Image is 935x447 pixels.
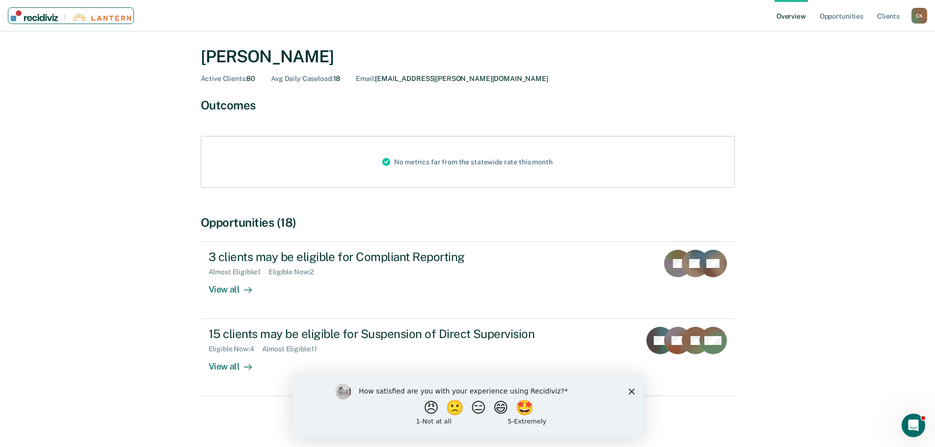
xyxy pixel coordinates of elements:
div: Opportunities (18) [201,215,735,230]
div: No metrics far from the statewide rate this month [374,136,560,187]
iframe: Survey by Kim from Recidiviz [292,374,643,437]
iframe: Intercom live chat [902,414,925,437]
div: 3 clients may be eligible for Compliant Reporting [209,250,553,264]
img: Recidiviz [11,10,58,21]
div: Almost Eligible : 1 [209,268,269,276]
span: Avg Daily Caseload : [271,75,333,82]
div: 80 [201,75,256,83]
div: Eligible Now : 2 [268,268,321,276]
div: C K [911,8,927,24]
div: 15 clients may be eligible for Suspension of Direct Supervision [209,327,553,341]
a: 3 clients may be eligible for Compliant ReportingAlmost Eligible:1Eligible Now:2View all [201,241,735,319]
div: View all [209,276,264,295]
div: [EMAIL_ADDRESS][PERSON_NAME][DOMAIN_NAME] [356,75,548,83]
div: [PERSON_NAME] [201,47,735,67]
span: | [58,13,72,21]
div: 18 [271,75,340,83]
button: Profile dropdown button [911,8,927,24]
span: Email : [356,75,375,82]
div: Eligible Now : 4 [209,345,262,353]
a: 15 clients may be eligible for Suspension of Direct SupervisionEligible Now:4Almost Eligible:11Vi... [201,319,735,396]
div: Almost Eligible : 11 [262,345,325,353]
div: Outcomes [201,98,735,112]
div: View all [209,353,264,372]
img: Lantern [72,14,131,21]
span: Active Clients : [201,75,247,82]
